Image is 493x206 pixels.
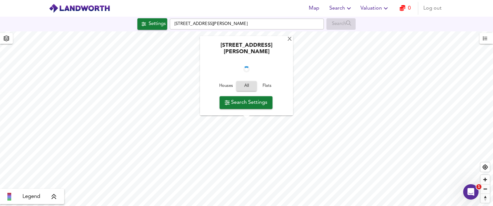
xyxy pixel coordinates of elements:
[203,43,290,59] div: [STREET_ADDRESS][PERSON_NAME]
[395,2,415,15] button: 0
[480,184,490,194] button: Zoom out
[358,2,392,15] button: Valuation
[220,96,272,109] button: Search Settings
[216,81,236,91] button: Houses
[480,175,490,184] button: Zoom in
[257,81,277,91] button: Flats
[463,184,479,200] iframe: Intercom live chat
[480,194,490,203] button: Reset bearing to north
[326,18,356,30] div: Enable a Source before running a Search
[327,2,355,15] button: Search
[360,4,390,13] span: Valuation
[239,83,254,90] span: All
[137,18,167,30] div: Click to configure Search Settings
[217,83,235,90] span: Houses
[137,18,167,30] button: Settings
[225,98,267,107] span: Search Settings
[236,81,257,91] button: All
[258,83,276,90] span: Flats
[421,2,444,15] button: Log out
[170,19,324,29] input: Enter a location...
[22,193,40,201] span: Legend
[49,4,110,13] img: logo
[400,4,411,13] a: 0
[480,185,490,194] span: Zoom out
[149,20,166,28] div: Settings
[287,37,292,43] div: X
[304,2,324,15] button: Map
[329,4,353,13] span: Search
[476,184,481,189] span: 1
[480,162,490,172] button: Find my location
[423,4,442,13] span: Log out
[306,4,322,13] span: Map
